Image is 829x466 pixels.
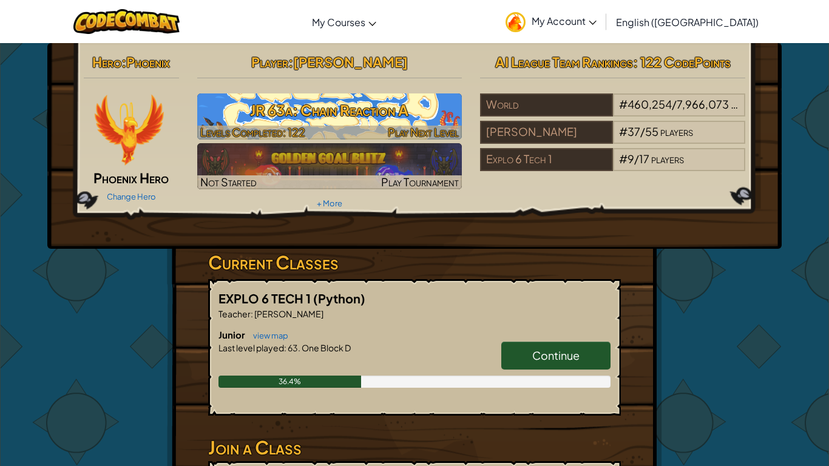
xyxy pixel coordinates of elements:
[480,148,612,171] div: Explo 6 Tech 1
[628,97,672,111] span: 460,254
[293,53,408,70] span: [PERSON_NAME]
[197,96,462,124] h3: JR 63a: Chain Reaction A
[218,291,313,306] span: EXPLO 6 TECH 1
[381,175,459,189] span: Play Tournament
[300,342,351,353] span: One Block D
[286,342,300,353] span: 63.
[107,192,156,201] a: Change Hero
[288,53,293,70] span: :
[317,198,342,208] a: + More
[92,53,121,70] span: Hero
[218,342,284,353] span: Last level played
[616,16,759,29] span: English ([GEOGRAPHIC_DATA])
[639,152,649,166] span: 17
[197,93,462,140] img: JR 63a: Chain Reaction A
[197,143,462,189] img: Golden Goal
[480,121,612,144] div: [PERSON_NAME]
[253,308,323,319] span: [PERSON_NAME]
[672,97,677,111] span: /
[93,169,169,186] span: Phoenix Hero
[499,2,603,41] a: My Account
[247,331,288,340] a: view map
[619,124,628,138] span: #
[619,97,628,111] span: #
[532,348,580,362] span: Continue
[495,53,633,70] span: AI League Team Rankings
[640,124,645,138] span: /
[388,125,459,139] span: Play Next Level
[628,124,640,138] span: 37
[197,93,462,140] a: Play Next Level
[633,53,731,70] span: : 122 CodePoints
[532,15,597,27] span: My Account
[313,291,365,306] span: (Python)
[480,132,745,146] a: [PERSON_NAME]#37/55players
[677,97,729,111] span: 7,966,073
[208,434,621,461] h3: Join a Class
[218,376,361,388] div: 36.4%
[284,342,286,353] span: :
[200,175,257,189] span: Not Started
[312,16,365,29] span: My Courses
[126,53,170,70] span: Phoenix
[197,143,462,189] a: Not StartedPlay Tournament
[218,329,247,340] span: Junior
[651,152,684,166] span: players
[306,5,382,38] a: My Courses
[645,124,658,138] span: 55
[73,9,180,34] img: CodeCombat logo
[218,308,251,319] span: Teacher
[480,93,612,116] div: World
[610,5,765,38] a: English ([GEOGRAPHIC_DATA])
[251,308,253,319] span: :
[660,124,693,138] span: players
[634,152,639,166] span: /
[200,125,305,139] span: Levels Completed: 122
[628,152,634,166] span: 9
[251,53,288,70] span: Player
[208,249,621,276] h3: Current Classes
[506,12,526,32] img: avatar
[480,105,745,119] a: World#460,254/7,966,073players
[121,53,126,70] span: :
[480,160,745,174] a: Explo 6 Tech 1#9/17players
[92,93,165,166] img: Codecombat-Pets-Phoenix-01.png
[619,152,628,166] span: #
